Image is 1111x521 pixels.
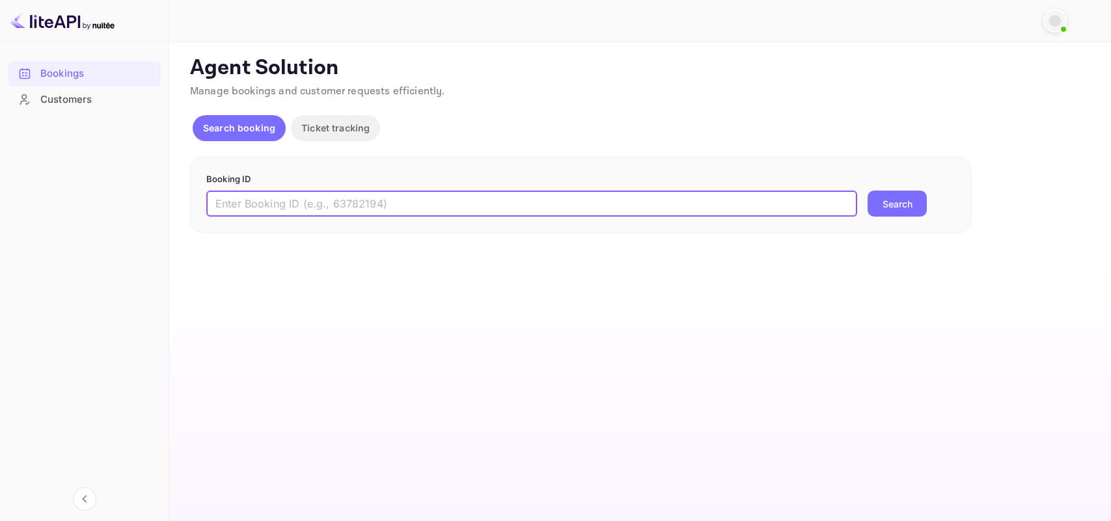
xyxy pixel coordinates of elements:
[8,61,161,85] a: Bookings
[10,10,115,31] img: LiteAPI logo
[203,121,275,135] p: Search booking
[8,87,161,113] div: Customers
[206,173,955,186] p: Booking ID
[8,87,161,111] a: Customers
[40,92,154,107] div: Customers
[73,487,96,511] button: Collapse navigation
[8,61,161,87] div: Bookings
[206,191,857,217] input: Enter Booking ID (e.g., 63782194)
[190,55,1088,81] p: Agent Solution
[868,191,927,217] button: Search
[190,85,445,98] span: Manage bookings and customer requests efficiently.
[40,66,154,81] div: Bookings
[301,121,370,135] p: Ticket tracking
